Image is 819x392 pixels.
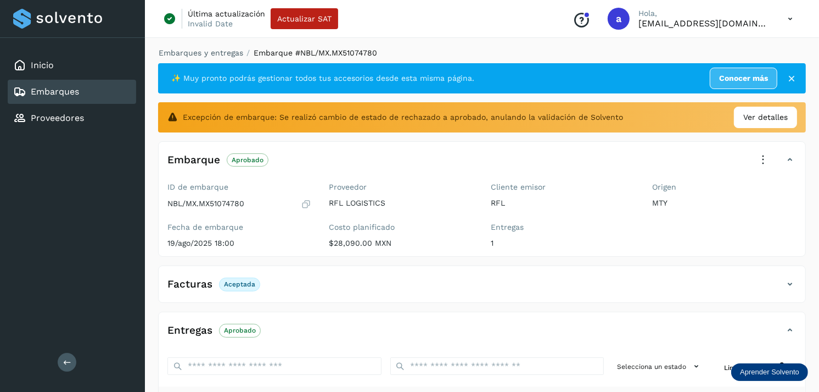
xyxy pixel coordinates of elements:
a: Inicio [31,60,54,70]
span: Embarque #NBL/MX.MX51074780 [254,48,377,57]
button: Actualizar SAT [271,8,338,29]
p: Aceptada [224,280,255,288]
p: Aprobado [224,327,256,334]
a: Embarques y entregas [159,48,243,57]
p: NBL/MX.MX51074780 [167,199,244,208]
label: Fecha de embarque [167,223,312,232]
label: ID de embarque [167,183,312,192]
h4: Entregas [167,324,212,337]
p: Última actualización [188,9,265,19]
button: Limpiar filtros [715,357,796,378]
div: EmbarqueAprobado [159,151,805,178]
p: alejperez@niagarawater.com [638,18,770,29]
p: Invalid Date [188,19,233,29]
label: Cliente emisor [491,183,635,192]
label: Entregas [491,223,635,232]
p: RFL [491,198,635,208]
span: Excepción de embarque: Se realizó cambio de estado de rechazado a aprobado, anulando la validació... [183,112,623,123]
button: Selecciona un estado [613,357,706,376]
p: Aprobado [232,156,263,164]
h4: Facturas [167,278,212,291]
label: Origen [653,183,797,192]
div: Aprender Solvento [731,363,808,381]
nav: breadcrumb [158,47,806,59]
a: Proveedores [31,113,84,123]
p: Hola, [638,9,770,18]
a: Embarques [31,86,79,97]
div: Embarques [8,80,136,104]
p: RFL LOGISTICS [329,198,474,208]
span: ✨ Muy pronto podrás gestionar todos tus accesorios desde esta misma página. [171,73,474,84]
span: Limpiar filtros [724,363,770,373]
span: Ver detalles [743,112,788,123]
p: Aprender Solvento [740,368,799,377]
div: Inicio [8,53,136,78]
div: FacturasAceptada [159,275,805,302]
p: 1 [491,239,635,248]
span: Actualizar SAT [277,15,332,23]
label: Proveedor [329,183,474,192]
div: Proveedores [8,106,136,130]
p: 19/ago/2025 18:00 [167,239,312,248]
div: EntregasAprobado [159,321,805,349]
a: Conocer más [710,68,777,89]
p: $28,090.00 MXN [329,239,474,248]
h4: Embarque [167,154,220,167]
label: Costo planificado [329,223,474,232]
p: MTY [653,198,797,208]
